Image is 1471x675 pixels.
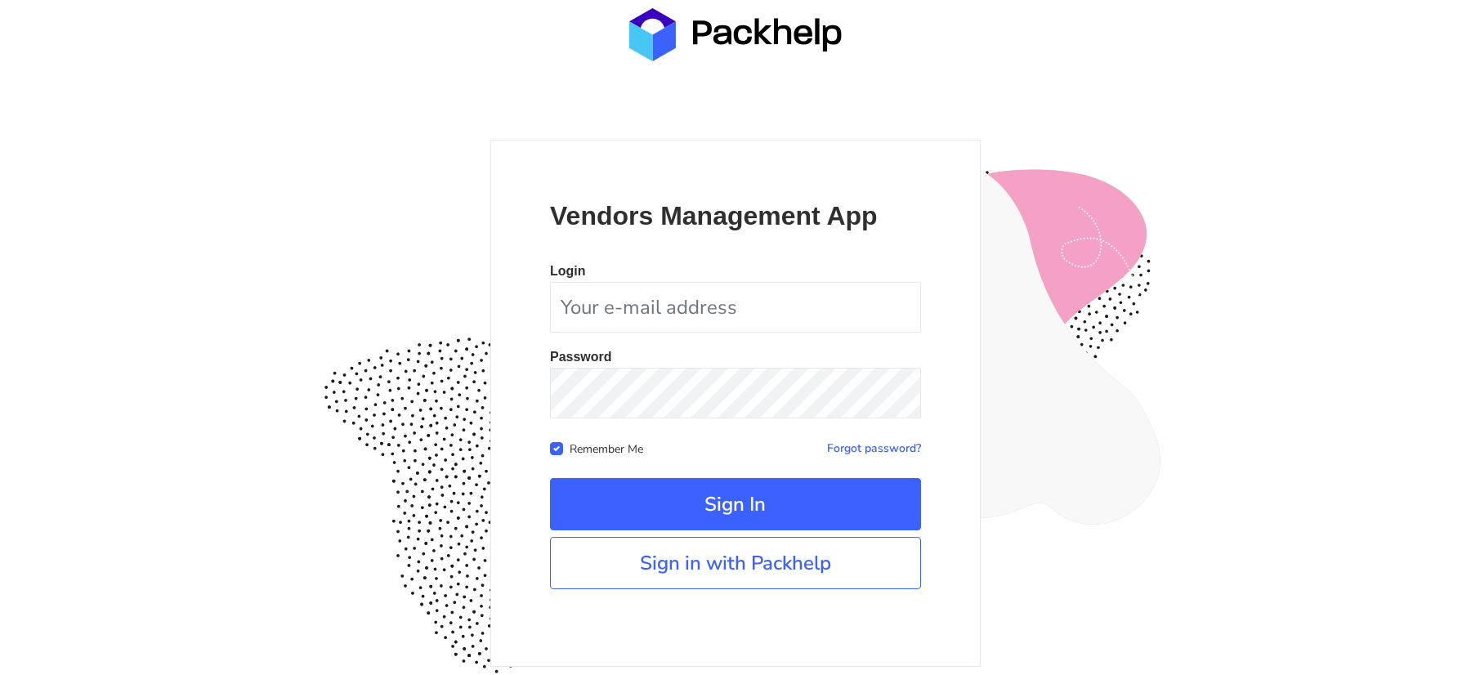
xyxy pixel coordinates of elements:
[550,282,921,333] input: Your e-mail address
[550,199,921,232] p: Vendors Management App
[570,439,643,457] label: Remember Me
[550,265,921,278] p: Login
[550,351,921,364] p: Password
[550,478,921,530] button: Sign In
[827,440,921,456] a: Forgot password?
[550,537,921,589] a: Sign in with Packhelp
